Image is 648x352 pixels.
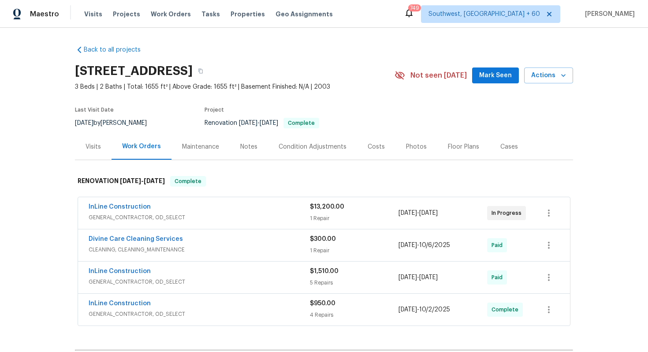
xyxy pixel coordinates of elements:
div: Condition Adjustments [279,142,346,151]
a: InLine Construction [89,300,151,307]
a: Back to all projects [75,45,160,54]
span: $300.00 [310,236,336,242]
div: Costs [368,142,385,151]
span: Southwest, [GEOGRAPHIC_DATA] + 60 [428,10,540,19]
span: - [398,241,450,250]
span: - [398,273,438,282]
div: 5 Repairs [310,278,398,287]
span: [DATE] [239,120,257,126]
span: Geo Assignments [276,10,333,19]
div: Photos [406,142,427,151]
span: [DATE] [398,307,417,313]
span: Project [205,107,224,112]
a: InLine Construction [89,268,151,274]
span: Complete [492,305,522,314]
span: Maestro [30,10,59,19]
span: GENERAL_CONTRACTOR, OD_SELECT [89,310,310,318]
span: Work Orders [151,10,191,19]
span: [DATE] [144,178,165,184]
span: Actions [531,70,566,81]
span: Paid [492,273,506,282]
span: [DATE] [419,274,438,281]
div: RENOVATION [DATE]-[DATE]Complete [75,167,573,195]
span: Complete [284,120,318,126]
div: Notes [240,142,257,151]
span: Tasks [201,11,220,17]
div: 749 [410,4,419,12]
button: Mark Seen [472,67,519,84]
h2: [STREET_ADDRESS] [75,67,193,75]
div: 4 Repairs [310,311,398,319]
span: Complete [171,177,205,186]
span: [DATE] [398,210,417,216]
span: [PERSON_NAME] [581,10,635,19]
span: Paid [492,241,506,250]
a: InLine Construction [89,204,151,210]
span: Visits [84,10,102,19]
div: Floor Plans [448,142,479,151]
div: Cases [500,142,518,151]
div: 1 Repair [310,246,398,255]
span: Mark Seen [479,70,512,81]
a: Divine Care Cleaning Services [89,236,183,242]
div: Visits [86,142,101,151]
div: by [PERSON_NAME] [75,118,157,128]
span: [DATE] [398,242,417,248]
span: Projects [113,10,140,19]
span: - [120,178,165,184]
span: $950.00 [310,300,335,307]
span: Not seen [DATE] [410,71,467,80]
span: 10/6/2025 [419,242,450,248]
span: $1,510.00 [310,268,339,274]
span: [DATE] [120,178,141,184]
span: 3 Beds | 2 Baths | Total: 1655 ft² | Above Grade: 1655 ft² | Basement Finished: N/A | 2003 [75,82,395,91]
span: [DATE] [75,120,93,126]
span: Last Visit Date [75,107,114,112]
span: In Progress [492,209,525,217]
span: - [239,120,278,126]
span: CLEANING, CLEANING_MAINTENANCE [89,245,310,254]
span: GENERAL_CONTRACTOR, OD_SELECT [89,213,310,222]
span: GENERAL_CONTRACTOR, OD_SELECT [89,277,310,286]
span: Renovation [205,120,319,126]
span: $13,200.00 [310,204,344,210]
span: 10/2/2025 [419,307,450,313]
span: [DATE] [260,120,278,126]
span: Properties [231,10,265,19]
div: 1 Repair [310,214,398,223]
span: [DATE] [419,210,438,216]
span: [DATE] [398,274,417,281]
div: Work Orders [122,142,161,151]
span: - [398,305,450,314]
h6: RENOVATION [78,176,165,187]
span: - [398,209,438,217]
button: Actions [524,67,573,84]
div: Maintenance [182,142,219,151]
